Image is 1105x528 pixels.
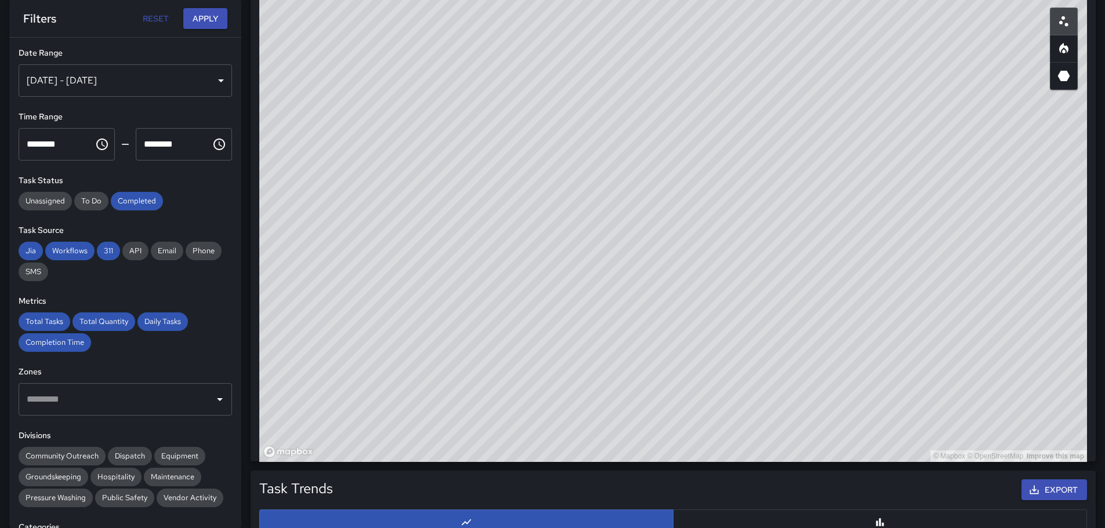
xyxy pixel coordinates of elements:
button: Choose time, selected time is 12:00 AM [90,133,114,156]
span: Total Tasks [19,316,70,326]
div: Groundskeeping [19,468,88,486]
span: Completion Time [19,337,91,347]
div: Community Outreach [19,447,106,465]
h6: Zones [19,366,232,378]
div: [DATE] - [DATE] [19,64,232,97]
span: Jia [19,246,43,256]
span: Unassigned [19,196,72,206]
span: Community Outreach [19,451,106,461]
span: To Do [74,196,108,206]
h6: Task Status [19,174,232,187]
span: Completed [111,196,163,206]
span: Pressure Washing [19,493,93,502]
div: Total Quantity [73,312,135,331]
span: Email [151,246,183,256]
svg: Scatterplot [1057,14,1071,28]
h6: Task Source [19,224,232,237]
h5: Task Trends [259,479,333,498]
div: Maintenance [144,468,201,486]
div: SMS [19,263,48,281]
svg: 3D Heatmap [1057,69,1071,83]
button: Open [212,391,228,407]
div: 311 [97,242,120,260]
div: Phone [186,242,222,260]
span: Workflows [45,246,95,256]
div: Completion Time [19,333,91,352]
div: Daily Tasks [137,312,188,331]
svg: Heatmap [1057,42,1071,56]
button: Apply [183,8,227,30]
h6: Metrics [19,295,232,308]
span: Groundskeeping [19,472,88,482]
div: Completed [111,192,163,210]
span: Equipment [154,451,205,461]
svg: Bar Chart [874,516,886,528]
span: API [122,246,148,256]
h6: Date Range [19,47,232,60]
span: SMS [19,267,48,276]
div: Equipment [154,447,205,465]
div: Email [151,242,183,260]
div: Dispatch [108,447,152,465]
button: Choose time, selected time is 11:59 PM [208,133,231,156]
span: Total Quantity [73,316,135,326]
svg: Line Chart [461,516,472,528]
button: Reset [137,8,174,30]
div: Unassigned [19,192,72,210]
div: Vendor Activity [157,489,223,507]
button: Export [1021,479,1087,501]
div: Public Safety [95,489,154,507]
div: Total Tasks [19,312,70,331]
h6: Filters [23,9,56,28]
button: Scatterplot [1050,8,1078,35]
h6: Time Range [19,111,232,123]
button: 3D Heatmap [1050,62,1078,90]
div: Workflows [45,242,95,260]
h6: Divisions [19,429,232,442]
div: Jia [19,242,43,260]
div: Pressure Washing [19,489,93,507]
span: 311 [97,246,120,256]
span: Phone [186,246,222,256]
span: Maintenance [144,472,201,482]
span: Dispatch [108,451,152,461]
span: Hospitality [90,472,142,482]
span: Vendor Activity [157,493,223,502]
button: Heatmap [1050,35,1078,63]
div: API [122,242,148,260]
div: To Do [74,192,108,210]
span: Public Safety [95,493,154,502]
span: Daily Tasks [137,316,188,326]
div: Hospitality [90,468,142,486]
